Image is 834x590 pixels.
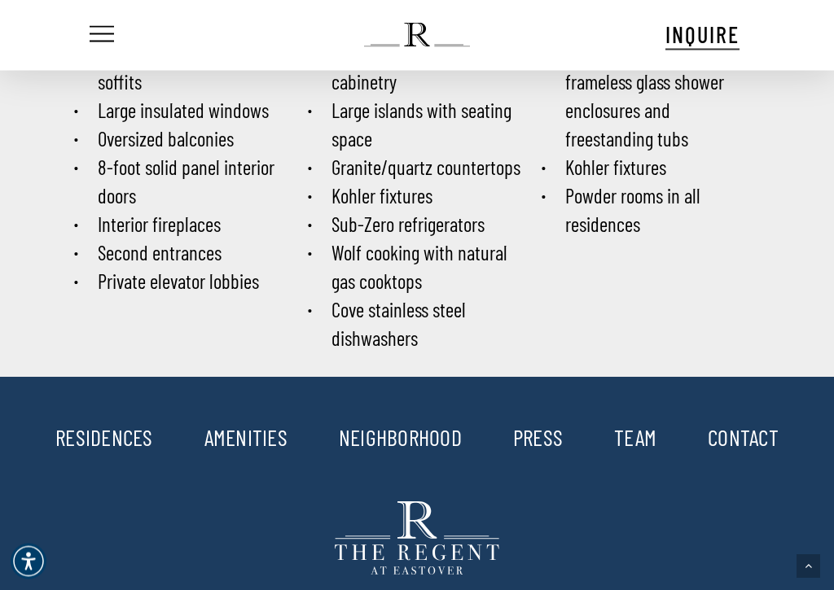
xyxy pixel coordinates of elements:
[541,40,761,154] li: Secluded master baths with frameless glass shower enclosures and freestanding tubs
[73,239,293,268] li: Second entrances
[73,211,293,239] li: Interior fireplaces
[307,154,527,182] li: Granite/quartz countertops
[513,424,563,452] a: PRESS
[73,125,293,154] li: Oversized balconies
[86,27,114,44] a: Navigation Menu
[73,154,293,211] li: 8-foot solid panel interior doors
[307,296,527,353] li: Cove stainless steel dishwashers
[204,424,288,452] a: AMENITIES
[541,182,761,239] li: Powder rooms in all residences
[339,424,462,452] a: NEIGHBORHOOD
[11,544,46,579] div: Accessibility Menu
[797,555,820,579] a: Back to top
[665,20,740,48] span: INQUIRE
[307,211,527,239] li: Sub-Zero refrigerators
[307,182,527,211] li: Kohler fixtures
[307,97,527,154] li: Large islands with seating space
[55,424,153,452] a: RESIDENCES
[73,97,293,125] li: Large insulated windows
[614,424,656,452] a: TEAM
[708,424,779,452] a: CONTACT
[73,268,293,296] li: Private elevator lobbies
[364,23,469,47] img: The Regent
[665,19,740,50] a: INQUIRE
[307,239,527,296] li: Wolf cooking with natural gas cooktops
[541,154,761,182] li: Kohler fixtures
